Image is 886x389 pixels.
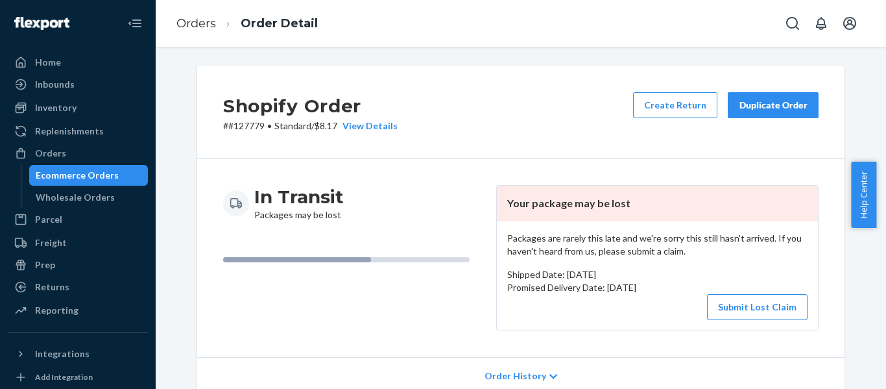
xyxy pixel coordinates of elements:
[35,125,104,138] div: Replenishments
[223,119,398,132] p: # #127779 / $8.17
[8,370,148,385] a: Add Integration
[780,10,806,36] button: Open Search Box
[35,236,67,249] div: Freight
[35,147,66,160] div: Orders
[8,209,148,230] a: Parcel
[241,16,318,31] a: Order Detail
[166,5,328,43] ol: breadcrumbs
[8,300,148,321] a: Reporting
[35,56,61,69] div: Home
[507,232,808,258] p: Packages are rarely this late and we're sorry this still hasn't arrived. If you haven't heard fro...
[8,255,148,275] a: Prep
[808,10,834,36] button: Open notifications
[35,281,69,294] div: Returns
[8,74,148,95] a: Inbounds
[36,191,115,204] div: Wholesale Orders
[8,277,148,297] a: Returns
[35,258,55,271] div: Prep
[254,185,344,221] div: Packages may be lost
[837,10,863,36] button: Open account menu
[122,10,148,36] button: Close Navigation
[851,162,876,228] button: Help Center
[35,78,75,91] div: Inbounds
[8,232,148,253] a: Freight
[8,344,148,364] button: Integrations
[36,169,119,182] div: Ecommerce Orders
[633,92,717,118] button: Create Return
[176,16,216,31] a: Orders
[35,213,62,226] div: Parcel
[254,185,344,208] h3: In Transit
[8,121,148,142] a: Replenishments
[507,268,808,281] p: Shipped Date: [DATE]
[497,186,818,221] header: Your package may be lost
[29,165,149,186] a: Ecommerce Orders
[35,347,90,360] div: Integrations
[485,370,546,383] span: Order History
[8,97,148,118] a: Inventory
[707,294,808,320] button: Submit Lost Claim
[35,371,93,383] div: Add Integration
[337,119,398,132] button: View Details
[267,120,272,131] span: •
[8,52,148,73] a: Home
[35,304,78,317] div: Reporting
[274,120,311,131] span: Standard
[739,99,808,112] div: Duplicate Order
[8,143,148,164] a: Orders
[35,101,77,114] div: Inventory
[728,92,819,118] button: Duplicate Order
[14,17,69,30] img: Flexport logo
[223,92,398,119] h2: Shopify Order
[29,187,149,208] a: Wholesale Orders
[507,281,808,294] p: Promised Delivery Date: [DATE]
